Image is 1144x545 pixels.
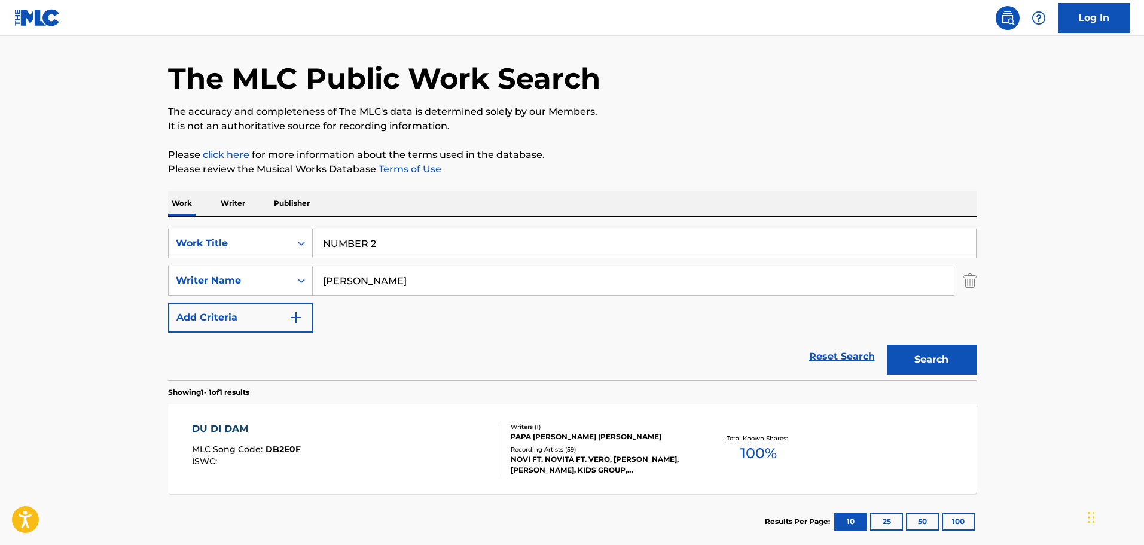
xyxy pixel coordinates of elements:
[168,148,977,162] p: Please for more information about the terms used in the database.
[168,60,600,96] h1: The MLC Public Work Search
[996,6,1020,30] a: Public Search
[887,345,977,375] button: Search
[870,513,903,531] button: 25
[168,404,977,494] a: DU DI DAMMLC Song Code:DB2E0FISWC:Writers (1)PAPA [PERSON_NAME] [PERSON_NAME]Recording Artists (5...
[217,191,249,216] p: Writer
[1084,488,1144,545] iframe: Chat Widget
[289,310,303,325] img: 9d2ae6d4665cec9f34b9.svg
[1058,3,1130,33] a: Log In
[765,516,833,527] p: Results Per Page:
[192,444,266,455] span: MLC Song Code :
[740,443,777,464] span: 100 %
[511,422,691,431] div: Writers ( 1 )
[270,191,313,216] p: Publisher
[511,454,691,476] div: NOVI FT. NOVITA FT. VERO, [PERSON_NAME],[PERSON_NAME], KIDS GROUP, [PERSON_NAME], [PERSON_NAME]
[511,445,691,454] div: Recording Artists ( 59 )
[14,9,60,26] img: MLC Logo
[192,456,220,467] span: ISWC :
[176,236,283,251] div: Work Title
[803,343,881,370] a: Reset Search
[376,163,441,175] a: Terms of Use
[176,273,283,288] div: Writer Name
[168,105,977,119] p: The accuracy and completeness of The MLC's data is determined solely by our Members.
[963,266,977,296] img: Delete Criterion
[834,513,867,531] button: 10
[727,434,791,443] p: Total Known Shares:
[192,422,301,436] div: DU DI DAM
[203,149,249,160] a: click here
[1088,500,1095,535] div: Drag
[168,229,977,380] form: Search Form
[1032,11,1046,25] img: help
[168,119,977,133] p: It is not an authoritative source for recording information.
[1000,11,1015,25] img: search
[942,513,975,531] button: 100
[168,303,313,333] button: Add Criteria
[906,513,939,531] button: 50
[168,191,196,216] p: Work
[168,387,249,398] p: Showing 1 - 1 of 1 results
[511,431,691,442] div: PAPA [PERSON_NAME] [PERSON_NAME]
[168,162,977,176] p: Please review the Musical Works Database
[1027,6,1051,30] div: Help
[266,444,301,455] span: DB2E0F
